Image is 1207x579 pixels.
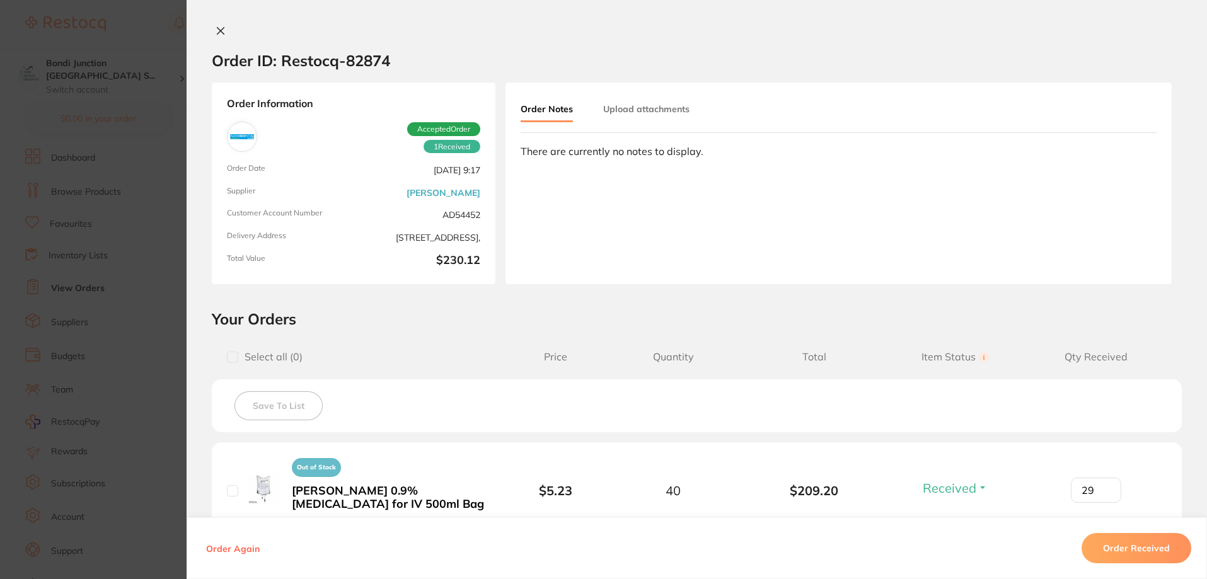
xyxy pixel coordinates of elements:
[234,391,323,420] button: Save To List
[1082,533,1191,563] button: Order Received
[227,186,349,199] span: Supplier
[248,474,279,505] img: Baxter 0.9% Sodium Chloride for IV 500ml Bag
[424,140,480,154] span: Received
[603,98,690,120] button: Upload attachments
[1071,478,1121,503] input: Qty
[885,351,1026,363] span: Item Status
[407,122,480,136] span: Accepted Order
[227,209,349,221] span: Customer Account Number
[744,483,885,498] b: $209.20
[212,51,390,70] h2: Order ID: Restocq- 82874
[202,542,263,554] button: Order Again
[292,458,341,477] span: Out of Stock
[359,254,480,269] b: $230.12
[521,146,1157,157] div: There are currently no notes to display.
[212,309,1182,328] h2: Your Orders
[227,231,349,244] span: Delivery Address
[227,98,480,112] strong: Order Information
[509,351,603,363] span: Price
[521,98,573,122] button: Order Notes
[1025,351,1167,363] span: Qty Received
[292,516,401,527] span: Product Code: SCIV500
[359,164,480,176] span: [DATE] 9:17
[359,209,480,221] span: AD54452
[919,480,991,496] button: Received
[230,125,254,149] img: Adam Dental
[359,231,480,244] span: [STREET_ADDRESS],
[407,188,480,198] a: [PERSON_NAME]
[288,452,490,528] button: Out of Stock[PERSON_NAME] 0.9% [MEDICAL_DATA] for IV 500ml Bag Product Code: SCIV500
[238,351,303,363] span: Select all ( 0 )
[744,351,885,363] span: Total
[227,164,349,176] span: Order Date
[666,483,681,498] span: 40
[227,254,349,269] span: Total Value
[603,351,744,363] span: Quantity
[292,484,487,510] b: [PERSON_NAME] 0.9% [MEDICAL_DATA] for IV 500ml Bag
[539,483,572,498] b: $5.23
[923,480,976,496] span: Received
